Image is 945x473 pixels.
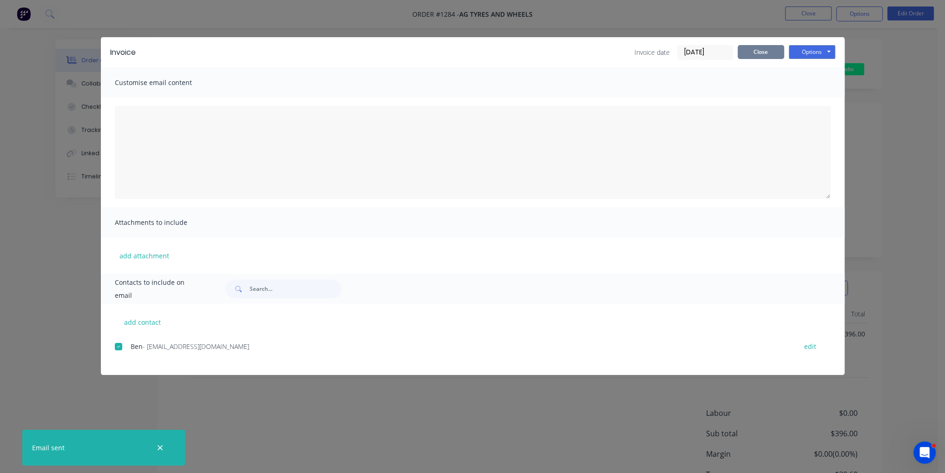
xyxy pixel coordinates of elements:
[913,441,936,464] iframe: Intercom live chat
[634,47,670,57] span: Invoice date
[115,249,174,263] button: add attachment
[131,342,143,351] span: Ben
[789,45,835,59] button: Options
[799,340,822,353] button: edit
[250,280,342,298] input: Search...
[115,216,217,229] span: Attachments to include
[115,276,203,302] span: Contacts to include on email
[115,315,171,329] button: add contact
[738,45,784,59] button: Close
[32,443,65,453] div: Email sent
[143,342,249,351] span: - [EMAIL_ADDRESS][DOMAIN_NAME]
[110,47,136,58] div: Invoice
[115,76,217,89] span: Customise email content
